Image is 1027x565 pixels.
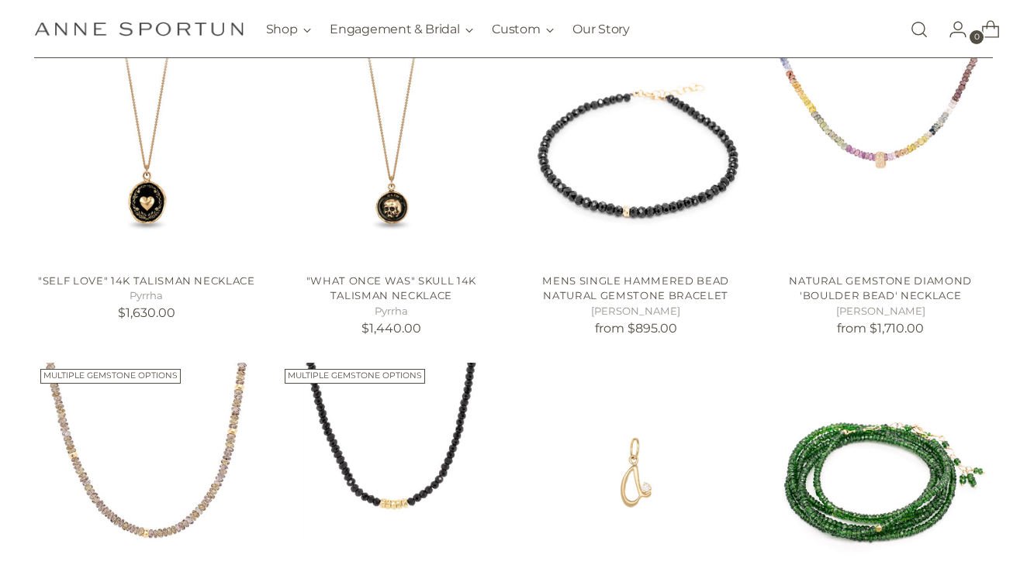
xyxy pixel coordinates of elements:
[34,288,259,304] h5: Pyrrha
[306,274,476,302] a: "What Once Was" Skull 14k Talisman Necklace
[38,274,255,287] a: "Self Love" 14k Talisman Necklace
[936,14,967,45] a: Go to the account page
[266,12,312,47] button: Shop
[969,14,1000,45] a: Open cart modal
[904,14,935,45] a: Open search modal
[768,304,993,319] h5: [PERSON_NAME]
[361,321,421,336] span: $1,440.00
[970,30,984,44] span: 0
[524,304,749,319] h5: [PERSON_NAME]
[524,319,749,338] p: from $895.00
[542,274,728,302] a: Mens Single Hammered Bead Natural Gemstone Bracelet
[34,22,244,36] a: Anne Sportun Fine Jewellery
[524,36,749,260] a: Mens Single Hammered Bead Natural Gemstone Bracelet
[278,304,503,319] h5: Pyrrha
[789,274,972,302] a: Natural Gemstone Diamond 'Boulder Bead' Necklace
[768,36,993,260] a: Natural Gemstone Diamond 'Boulder Bead' Necklace
[492,12,554,47] button: Custom
[768,319,993,338] p: from $1,710.00
[572,12,629,47] a: Our Story
[118,305,175,320] span: $1,630.00
[330,12,473,47] button: Engagement & Bridal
